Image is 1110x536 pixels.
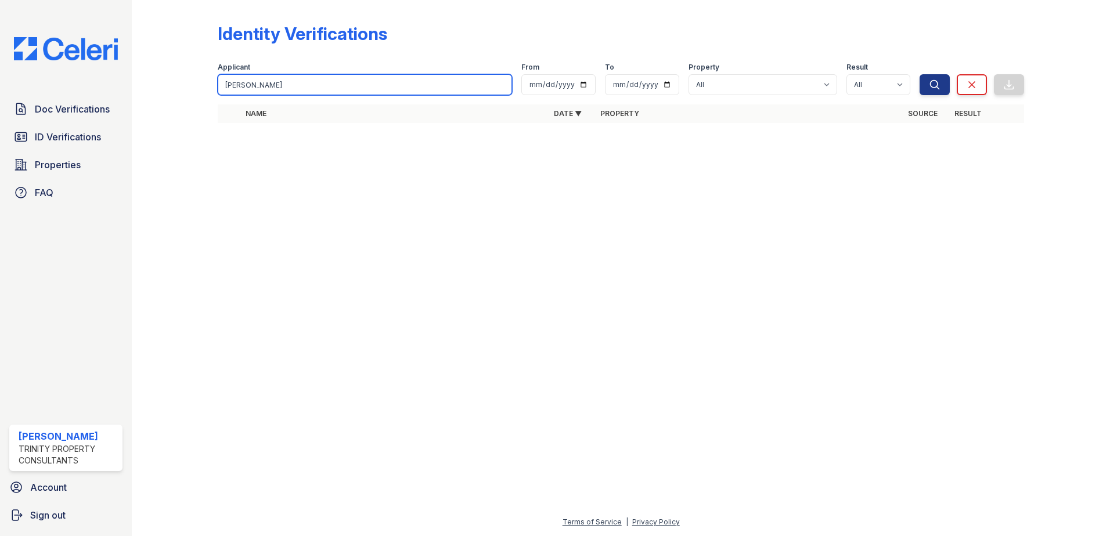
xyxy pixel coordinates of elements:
label: Property [689,63,719,72]
a: Name [246,109,266,118]
a: Terms of Service [563,517,622,526]
div: | [626,517,628,526]
label: From [521,63,539,72]
a: FAQ [9,181,122,204]
input: Search by name or phone number [218,74,512,95]
span: Doc Verifications [35,102,110,116]
span: Sign out [30,508,66,522]
a: Account [5,476,127,499]
span: Properties [35,158,81,172]
div: Identity Verifications [218,23,387,44]
a: Source [908,109,938,118]
a: Date ▼ [554,109,582,118]
label: Result [846,63,868,72]
span: ID Verifications [35,130,101,144]
label: Applicant [218,63,250,72]
a: Properties [9,153,122,176]
a: ID Verifications [9,125,122,149]
div: Trinity Property Consultants [19,443,118,466]
a: Result [954,109,982,118]
a: Privacy Policy [632,517,680,526]
a: Doc Verifications [9,97,122,121]
span: Account [30,480,67,494]
a: Sign out [5,504,127,527]
div: [PERSON_NAME] [19,429,118,443]
label: To [605,63,614,72]
span: FAQ [35,186,53,200]
img: CE_Logo_Blue-a8612792a0a2168367f1c8372b55b34899dd931a85d93a1a3d3e32e68fde9ad4.png [5,37,127,60]
a: Property [600,109,639,118]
